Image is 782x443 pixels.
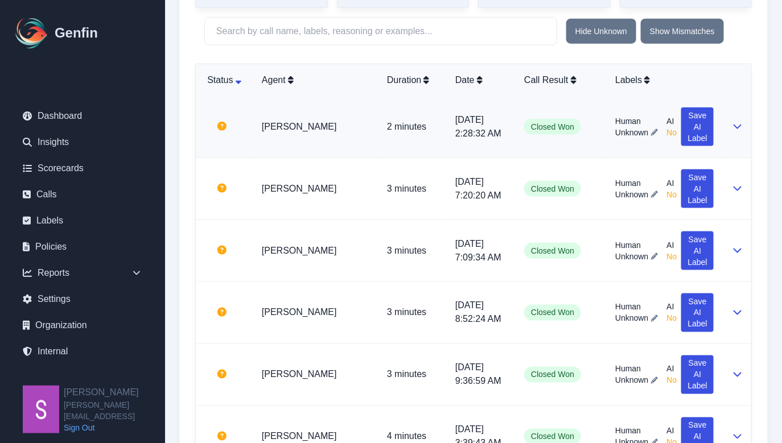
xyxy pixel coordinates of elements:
a: Settings [14,288,151,310]
span: Unknown [615,251,648,262]
input: Search by call name, labels, reasoning or examples... [204,17,557,45]
span: Unknown [615,313,648,324]
a: Insights [14,131,151,154]
div: Reports [14,262,151,284]
p: [DATE] 2:28:32 AM [455,113,506,140]
h2: [PERSON_NAME] [64,386,165,399]
a: Sign Out [64,422,165,433]
div: Labels [615,73,714,87]
p: 2 minutes [387,120,437,134]
p: [DATE] 7:09:34 AM [455,237,506,264]
img: Shane Wey [23,386,59,433]
span: Closed Won [524,181,581,197]
span: AI [667,115,677,127]
span: AI [667,425,677,437]
p: [DATE] 7:20:20 AM [455,175,506,202]
a: Organization [14,314,151,337]
button: Show Mismatches [641,19,724,44]
p: [DATE] 9:36:59 AM [455,361,506,388]
span: Save AI Label [686,358,709,392]
button: Hide Unknown [566,19,636,44]
a: Internal [14,340,151,363]
p: [DATE] 8:52:24 AM [455,299,506,326]
button: Save AI Label [681,107,714,146]
a: Policies [14,235,151,258]
p: 3 minutes [387,244,437,258]
a: Scorecards [14,157,151,180]
a: [PERSON_NAME] [262,308,337,317]
span: No [667,189,677,200]
span: No [667,375,677,386]
span: Save AI Label [686,110,709,144]
span: Human [615,425,657,437]
a: Labels [14,209,151,232]
button: Save AI Label [681,293,714,332]
p: 3 minutes [387,182,437,196]
span: Closed Won [524,367,581,383]
span: [PERSON_NAME][EMAIL_ADDRESS] [64,399,165,422]
a: [PERSON_NAME] [262,184,337,193]
button: Save AI Label [681,355,714,394]
div: Duration [387,73,437,87]
span: Human [615,177,657,189]
span: Closed Won [524,119,581,135]
span: AI [667,177,677,189]
span: Human [615,239,657,251]
span: No [667,251,677,262]
span: Save AI Label [686,296,709,330]
a: Calls [14,183,151,206]
img: Logo [14,15,50,51]
button: Save AI Label [681,231,714,270]
button: Save AI Label [681,169,714,208]
a: [PERSON_NAME] [262,432,337,441]
a: [PERSON_NAME] [262,246,337,255]
p: 3 minutes [387,306,437,320]
a: Dashboard [14,105,151,127]
span: AI [667,363,677,375]
a: [PERSON_NAME] [262,122,337,131]
span: Closed Won [524,243,581,259]
span: Save AI Label [686,234,709,268]
div: Call Result [524,73,597,87]
span: No [667,127,677,138]
div: Date [455,73,506,87]
div: Status [205,73,244,87]
span: Unknown [615,375,648,386]
span: Save AI Label [686,172,709,206]
span: AI [667,301,677,313]
span: Unknown [615,127,648,138]
span: Human [615,301,657,313]
div: Agent [262,73,369,87]
span: Human [615,115,657,127]
span: Human [615,363,657,375]
span: Closed Won [524,305,581,321]
span: Unknown [615,189,648,200]
span: AI [667,239,677,251]
a: [PERSON_NAME] [262,370,337,379]
h1: Genfin [55,24,98,42]
p: 3 minutes [387,368,437,382]
span: No [667,313,677,324]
